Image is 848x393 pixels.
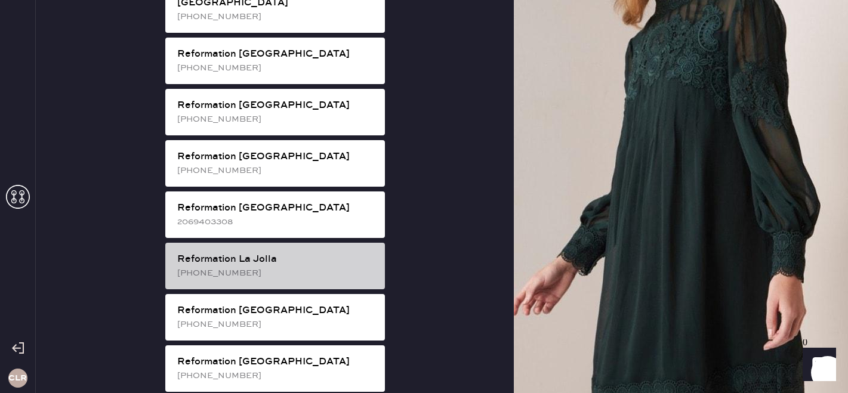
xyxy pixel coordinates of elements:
div: [PHONE_NUMBER] [177,318,375,331]
div: [PHONE_NUMBER] [177,61,375,75]
div: Reformation [GEOGRAPHIC_DATA] [177,201,375,215]
iframe: Front Chat [791,339,843,391]
div: 2069403308 [177,215,375,228]
h3: CLR [8,374,27,382]
div: Reformation [GEOGRAPHIC_DATA] [177,47,375,61]
div: Reformation [GEOGRAPHIC_DATA] [177,355,375,369]
div: Reformation [GEOGRAPHIC_DATA] [177,150,375,164]
div: [PHONE_NUMBER] [177,267,375,280]
div: Reformation [GEOGRAPHIC_DATA] [177,304,375,318]
div: [PHONE_NUMBER] [177,113,375,126]
div: Reformation [GEOGRAPHIC_DATA] [177,98,375,113]
div: [PHONE_NUMBER] [177,10,375,23]
div: [PHONE_NUMBER] [177,164,375,177]
div: [PHONE_NUMBER] [177,369,375,382]
div: Reformation La Jolla [177,252,375,267]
